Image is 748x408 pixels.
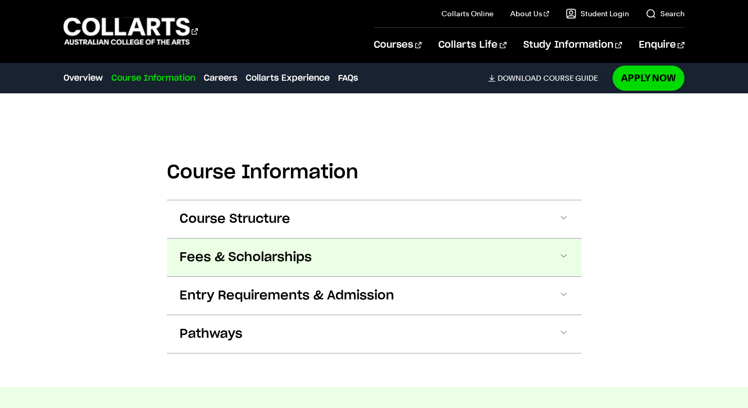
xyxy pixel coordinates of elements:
[488,73,606,83] a: DownloadCourse Guide
[441,8,493,19] a: Collarts Online
[438,28,506,62] a: Collarts Life
[374,28,422,62] a: Courses
[613,66,684,90] a: Apply Now
[646,8,684,19] a: Search
[111,72,195,84] a: Course Information
[180,287,394,304] span: Entry Requirements & Admission
[180,326,243,342] span: Pathways
[510,8,549,19] a: About Us
[246,72,330,84] a: Collarts Experience
[523,28,622,62] a: Study Information
[167,315,582,353] button: Pathways
[167,277,582,315] button: Entry Requirements & Admission
[167,239,582,276] button: Fees & Scholarships
[64,16,198,46] div: Go to homepage
[180,249,312,266] span: Fees & Scholarships
[167,161,582,184] h2: Course Information
[566,8,629,19] a: Student Login
[639,28,684,62] a: Enquire
[64,72,103,84] a: Overview
[180,211,290,228] span: Course Structure
[204,72,237,84] a: Careers
[498,73,541,83] span: Download
[338,72,358,84] a: FAQs
[167,200,582,238] button: Course Structure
